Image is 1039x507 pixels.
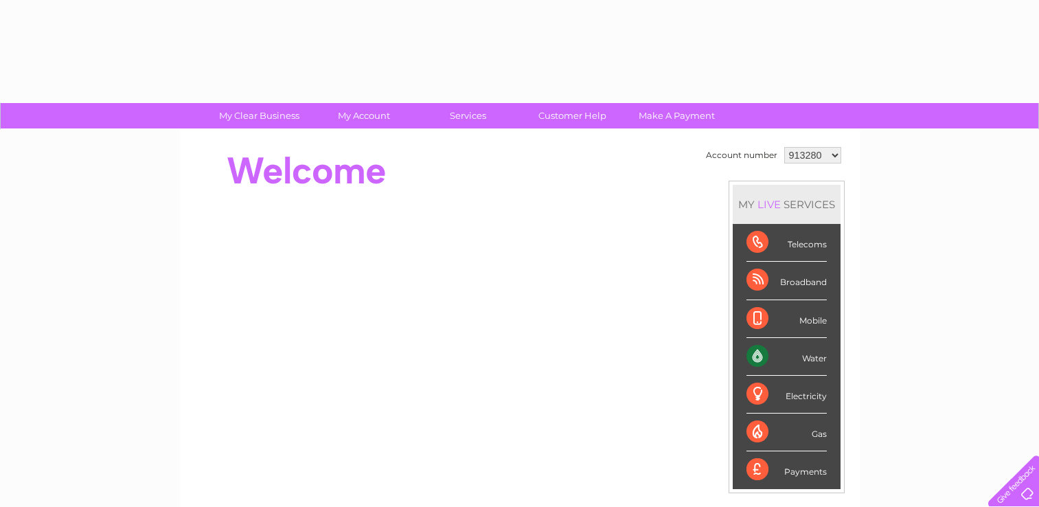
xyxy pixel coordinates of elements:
[703,144,781,167] td: Account number
[746,376,827,414] div: Electricity
[733,185,841,224] div: MY SERVICES
[203,103,316,128] a: My Clear Business
[746,338,827,376] div: Water
[516,103,629,128] a: Customer Help
[746,414,827,451] div: Gas
[620,103,733,128] a: Make A Payment
[746,451,827,488] div: Payments
[411,103,525,128] a: Services
[755,198,784,211] div: LIVE
[746,262,827,300] div: Broadband
[746,300,827,338] div: Mobile
[746,224,827,262] div: Telecoms
[307,103,420,128] a: My Account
